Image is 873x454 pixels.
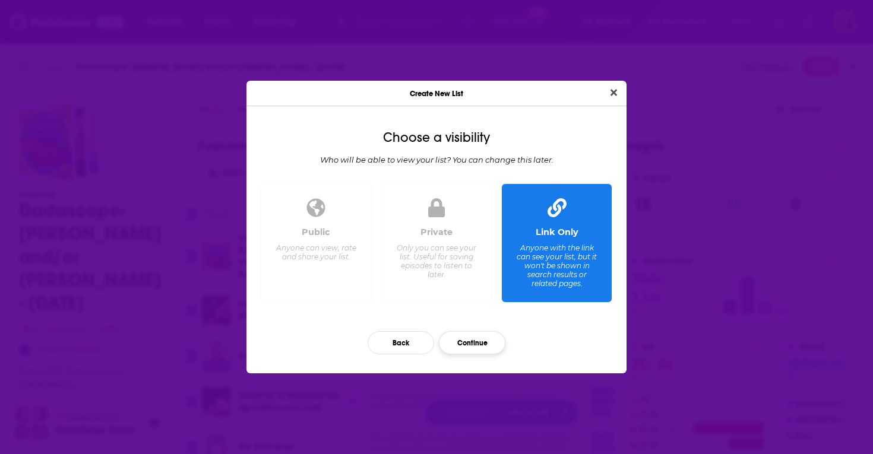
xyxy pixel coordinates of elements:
[276,243,357,261] div: Anyone can view, rate and share your list.
[396,243,477,279] div: Only you can see your list. Useful for saving episodes to listen to later.
[368,331,434,354] button: Back
[606,85,622,100] button: Close
[256,155,617,164] div: Who will be able to view your list? You can change this later.
[246,81,627,106] div: Create New List
[439,331,505,354] button: Continue
[516,243,597,288] div: Anyone with the link can see your list, but it won't be shown in search results or related pages.
[536,227,578,237] div: Link Only
[420,227,453,237] div: Private
[302,227,330,237] div: Public
[256,130,617,145] div: Choose a visibility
